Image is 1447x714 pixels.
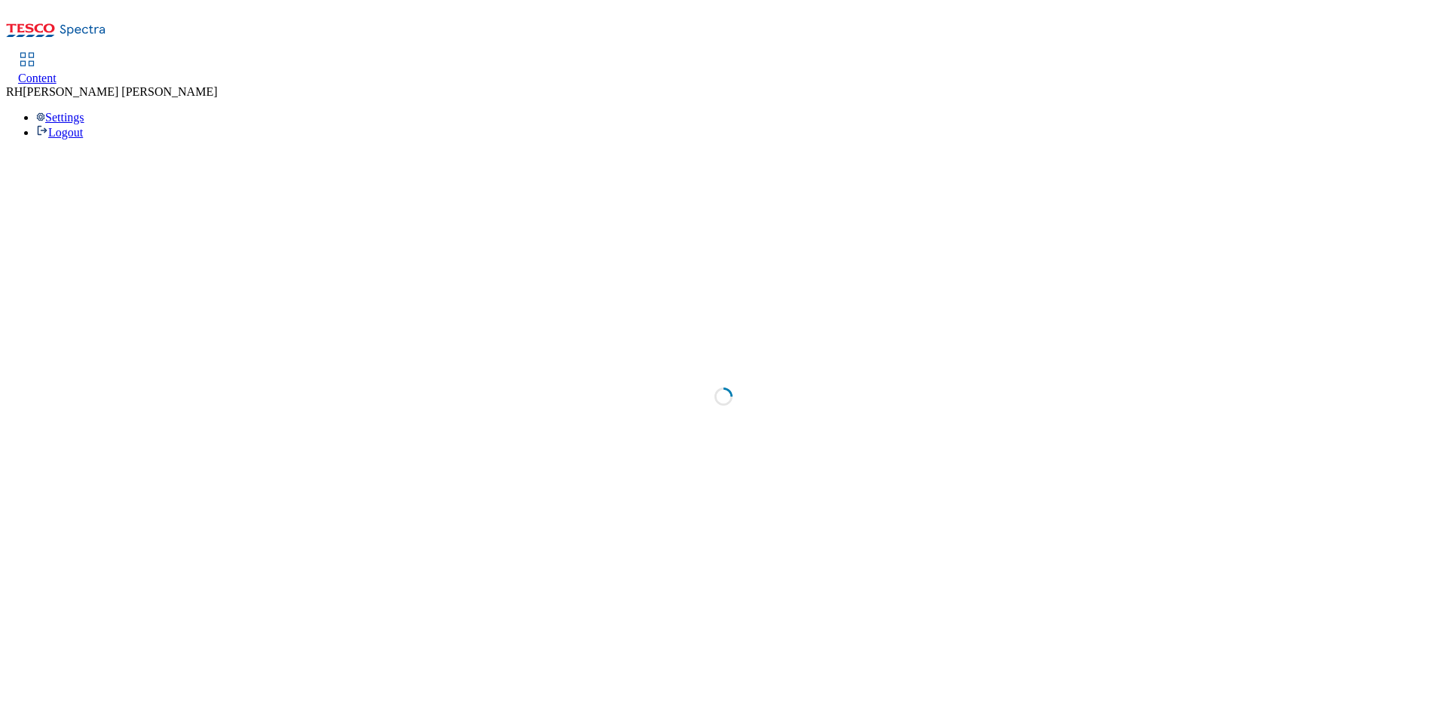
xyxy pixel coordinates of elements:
span: [PERSON_NAME] [PERSON_NAME] [23,85,217,98]
a: Logout [36,126,83,139]
span: RH [6,85,23,98]
a: Settings [36,111,84,124]
a: Content [18,54,57,85]
span: Content [18,72,57,84]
